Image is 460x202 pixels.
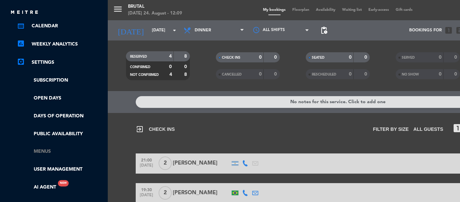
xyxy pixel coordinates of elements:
[10,10,39,15] img: MEITRE
[17,166,104,173] a: User Management
[17,148,104,155] a: Menus
[17,58,104,66] a: Settings
[17,94,104,102] a: Open Days
[17,40,104,48] a: assessmentWeekly Analytics
[17,77,104,84] a: Subscription
[17,130,104,138] a: Public availability
[320,26,328,34] span: pending_actions
[17,39,25,48] i: assessment
[17,22,104,30] a: calendar_monthCalendar
[58,180,69,186] div: New
[17,21,25,29] i: calendar_month
[17,58,25,66] i: settings_applications
[17,112,104,120] a: Days of operation
[17,183,56,191] a: AI AgentNew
